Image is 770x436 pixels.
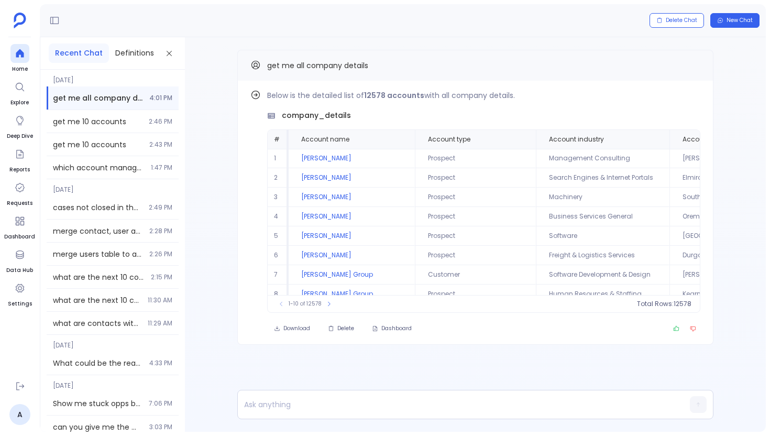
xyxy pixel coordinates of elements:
[53,116,142,127] span: get me 10 accounts
[151,273,172,281] span: 2:15 PM
[7,132,33,140] span: Deep Dive
[7,111,33,140] a: Deep Dive
[365,321,419,336] button: Dashboard
[4,212,35,241] a: Dashboard
[149,203,172,212] span: 2:49 PM
[7,199,32,208] span: Requests
[289,300,322,308] span: 1-10 of 12578
[9,404,30,425] a: A
[53,422,143,432] span: can you give me the minimum and maximum dates for createdDate? I wanna see their range as well i ...
[289,226,415,246] td: [PERSON_NAME]
[149,227,172,235] span: 2:28 PM
[643,93,684,101] span: Find out how
[149,250,172,258] span: 2:26 PM
[536,226,669,246] td: Software
[53,295,141,306] span: what are the next 10 contacts to expire
[415,285,536,304] td: Prospect
[415,168,536,188] td: Prospect
[337,325,354,332] span: Delete
[536,246,669,265] td: Freight & Logistics Services
[53,272,145,282] span: what are the next 10 contacts to expire
[415,188,536,207] td: Prospect
[53,249,143,259] span: merge users table to above result.
[283,325,310,332] span: Download
[53,398,142,409] span: Show me stuck opps based industry and segments
[268,207,289,226] td: 4
[6,245,33,275] a: Data Hub
[53,202,142,213] span: cases not closed in the last 2 years.
[267,60,368,71] span: get me all company details
[148,319,172,328] span: 11:29 AM
[149,94,172,102] span: 4:01 PM
[289,265,415,285] td: [PERSON_NAME] Group
[666,17,697,24] span: Delete Chat
[289,168,415,188] td: [PERSON_NAME]
[428,135,470,144] span: Account type
[650,13,704,28] button: Delete Chat
[268,149,289,168] td: 1
[536,168,669,188] td: Search Engines & Internet Portals
[289,149,415,168] td: [PERSON_NAME]
[536,207,669,226] td: Business Services General
[268,265,289,285] td: 7
[7,178,32,208] a: Requests
[53,358,143,368] span: What could be the reasons few accounts do not have contacts attached to it?
[674,300,691,308] span: 12578
[637,300,674,308] span: Total Rows:
[47,335,179,350] span: [DATE]
[415,265,536,285] td: Customer
[10,44,29,73] a: Home
[289,188,415,207] td: [PERSON_NAME]
[268,188,289,207] td: 3
[148,296,172,304] span: 11:30 AM
[149,423,172,431] span: 3:03 PM
[9,166,30,174] span: Reports
[53,162,145,173] span: which account managers converted the most leads this quarter and how does their performance compare
[289,207,415,226] td: [PERSON_NAME]
[267,321,317,336] button: Download
[415,149,536,168] td: Prospect
[710,13,760,28] button: New Chat
[268,246,289,265] td: 6
[536,188,669,207] td: Machinery
[282,110,351,121] span: company_details
[688,59,700,71] button: Copy
[536,285,669,304] td: Human Resources & Staffing
[151,163,172,172] span: 1:47 PM
[549,135,604,144] span: Account industry
[289,285,415,304] td: [PERSON_NAME] Group
[636,89,700,105] button: Find out how
[415,207,536,226] td: Prospect
[47,179,179,194] span: [DATE]
[49,43,109,63] button: Recent Chat
[53,226,143,236] span: merge contact, user and opportunity table.
[8,300,32,308] span: Settings
[364,90,424,101] strong: 12578 accounts
[536,149,669,168] td: Management Consulting
[149,117,172,126] span: 2:46 PM
[4,233,35,241] span: Dashboard
[267,89,700,102] p: Below is the detailed list of with all company details.
[268,168,289,188] td: 2
[10,99,29,107] span: Explore
[149,140,172,149] span: 2:43 PM
[53,318,141,329] span: what are contacts with top 10 ARR
[149,399,172,408] span: 7:06 PM
[9,145,30,174] a: Reports
[415,246,536,265] td: Prospect
[14,13,26,28] img: petavue logo
[47,70,179,84] span: [DATE]
[381,325,412,332] span: Dashboard
[268,285,289,304] td: 8
[274,135,280,144] span: #
[149,359,172,367] span: 4:33 PM
[321,321,361,336] button: Delete
[8,279,32,308] a: Settings
[53,93,143,103] span: get me all company details
[53,139,143,150] span: get me 10 accounts
[536,265,669,285] td: Software Development & Design
[415,226,536,246] td: Prospect
[289,246,415,265] td: [PERSON_NAME]
[301,135,349,144] span: Account name
[10,65,29,73] span: Home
